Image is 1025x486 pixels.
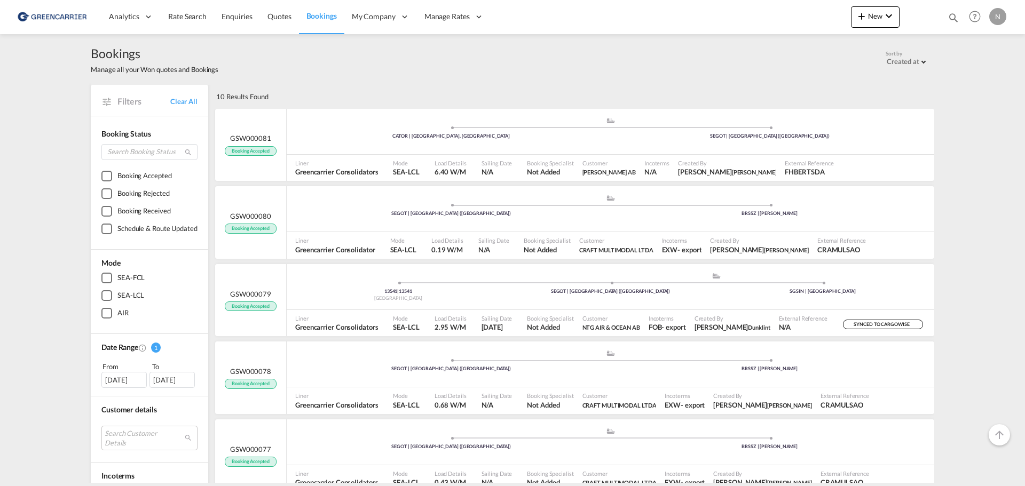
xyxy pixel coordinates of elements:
span: SEA-LCL [390,245,416,254]
span: Analytics [109,11,139,22]
span: 0.19 W/M [431,245,463,254]
span: CRAFT MULTIMODAL LTDA [582,402,657,409]
span: | [397,288,399,294]
div: EXW [662,245,678,254]
span: Manage all your Won quotes and Bookings [91,65,218,74]
md-icon: assets/icons/custom/ship-fill.svg [710,273,723,278]
span: Not Added [527,322,573,332]
span: Booking Specialist [524,236,570,244]
div: SEA-LCL [117,290,144,301]
div: BRSSZ | [PERSON_NAME] [611,210,929,217]
div: SEGOT | [GEOGRAPHIC_DATA] ([GEOGRAPHIC_DATA]) [292,443,611,450]
span: NTG AIR & OCEAN AB [582,322,640,332]
md-icon: icon-chevron-down [882,10,895,22]
div: Schedule & Route Updated [117,224,198,234]
span: 2 Oct 2025 [482,322,512,332]
span: Mode [101,258,121,267]
span: Created By [713,392,811,400]
span: Liner [295,314,378,322]
span: N/A [478,245,509,254]
span: N/A [482,167,512,177]
md-icon: icon-arrow-up [993,428,1006,441]
span: Incoterms [101,471,135,480]
md-icon: Created On [138,344,147,352]
span: Created By [678,159,776,167]
div: GSW000078 Booking Accepted assets/icons/custom/ship-fill.svgassets/icons/custom/roll-o-plane.svgP... [215,341,934,414]
span: Greencarrier Consolidators [295,322,378,332]
span: CRAFT MULTIMODAL LTDA [582,479,657,486]
div: - export [661,322,685,332]
span: Liner [295,469,378,477]
span: Load Details [435,392,467,400]
span: Incoterms [665,469,705,477]
span: Sailing Date [482,469,512,477]
span: NTG AIR & OCEAN AB [582,324,640,331]
span: Customer [582,469,657,477]
div: [GEOGRAPHIC_DATA] [292,295,504,302]
span: GSW000077 [230,444,271,454]
div: SGSIN | [GEOGRAPHIC_DATA] [716,288,929,295]
div: Booking Received [117,206,170,217]
md-icon: icon-plus 400-fg [855,10,868,22]
div: N [989,8,1006,25]
div: N/A [644,167,657,177]
span: Mode [393,469,419,477]
div: GSW000080 Booking Accepted assets/icons/custom/ship-fill.svgassets/icons/custom/roll-o-plane.svgP... [215,186,934,259]
div: GSW000079 Booking Accepted Pickup Sweden assets/icons/custom/ship-fill.svgassets/icons/custom/rol... [215,264,934,337]
span: Booking Accepted [225,379,276,389]
span: Created By [695,314,770,322]
span: [PERSON_NAME] [767,402,812,409]
div: From [101,361,148,372]
md-icon: assets/icons/custom/ship-fill.svg [604,118,617,123]
span: Booking Specialist [527,392,573,400]
span: Incoterms [649,314,686,322]
span: Booking Accepted [225,224,276,234]
div: Help [966,7,989,27]
span: Mode [393,392,419,400]
span: Sailing Date [482,392,512,400]
div: 10 Results Found [216,85,268,108]
span: New [855,12,895,20]
md-checkbox: SEA-LCL [101,290,198,301]
span: Customer details [101,405,156,414]
span: [PERSON_NAME] [767,479,812,486]
div: AIR [117,308,129,318]
span: Booking Accepted [225,457,276,467]
span: Customer [582,392,657,400]
span: Not Added [524,245,570,254]
span: CRAMULSAO [821,400,869,410]
span: Load Details [435,314,467,322]
span: 13541 [399,288,412,294]
span: Rate Search [168,12,207,21]
div: EXW [665,400,681,410]
span: N/A [482,400,512,410]
span: Load Details [431,236,463,244]
span: Help [966,7,984,26]
div: icon-magnify [948,12,959,28]
span: FOB export [649,322,686,332]
span: CRAMULSAO [817,245,866,254]
span: Load Details [435,469,467,477]
span: External Reference [785,159,833,167]
md-icon: icon-magnify [948,12,959,23]
span: Liner [295,159,378,167]
span: Date Range [101,342,138,352]
div: - export [677,245,701,254]
md-icon: assets/icons/custom/ship-fill.svg [604,428,617,434]
span: Booking Specialist [527,469,573,477]
div: - export [681,400,705,410]
span: Not Added [527,167,573,177]
span: Liner [295,236,375,244]
div: Booking Status [101,129,198,139]
span: Sort by [886,50,902,57]
span: Not Added [527,400,573,410]
span: F.H. Bertling AB [582,167,636,177]
span: Load Details [435,159,467,167]
span: Customer [579,236,653,244]
span: Booking Accepted [225,301,276,312]
span: Bookings [91,45,218,62]
span: Fredrik Fagerman [678,167,776,177]
span: SEA-LCL [393,400,419,410]
a: Clear All [170,97,198,106]
md-checkbox: AIR [101,308,198,318]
